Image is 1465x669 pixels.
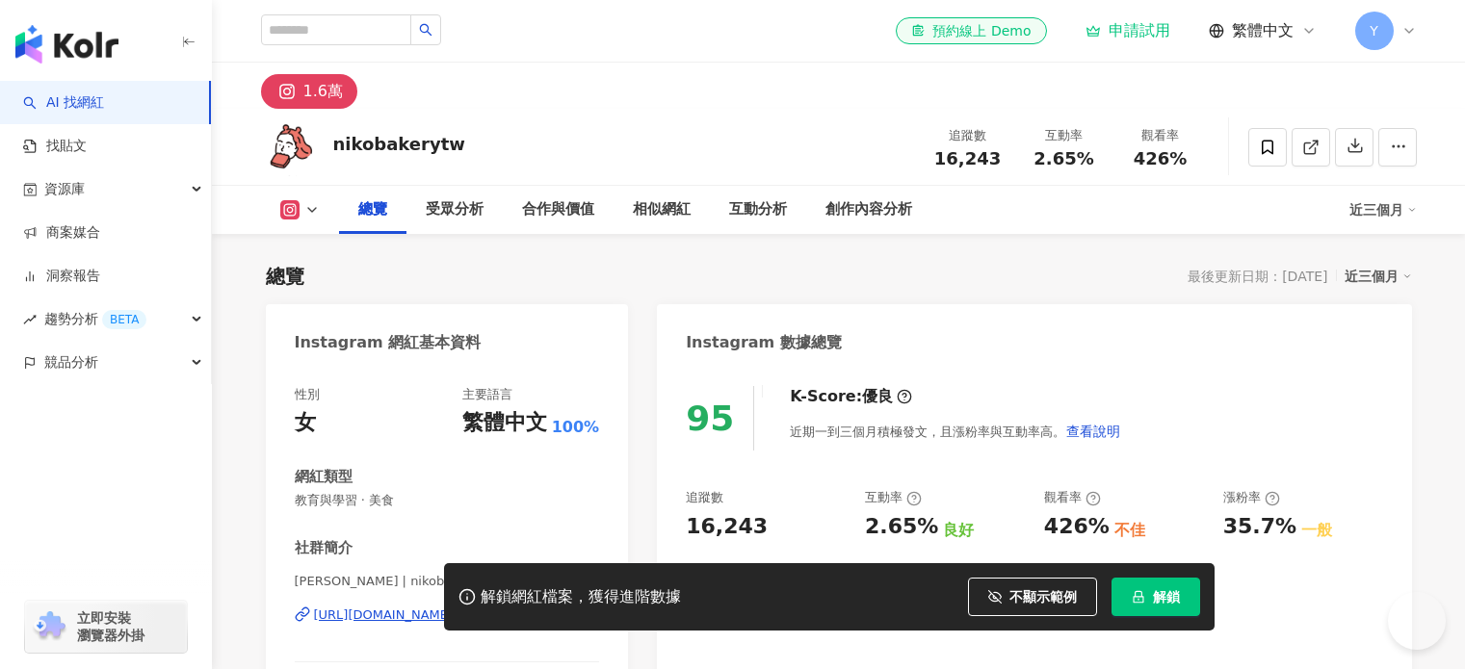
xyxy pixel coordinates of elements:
div: 追蹤數 [686,489,723,506]
div: 一般 [1301,520,1332,541]
img: logo [15,25,118,64]
span: 426% [1134,149,1188,168]
div: 解鎖網紅檔案，獲得進階數據 [481,587,681,607]
img: KOL Avatar [261,118,319,176]
div: nikobakerytw [333,132,465,156]
div: 426% [1044,512,1110,542]
span: 100% [552,417,599,438]
span: lock [1132,590,1145,604]
button: 不顯示範例 [968,578,1097,616]
div: 近三個月 [1345,264,1412,289]
span: 教育與學習 · 美食 [295,492,600,509]
a: 商案媒合 [23,223,100,243]
button: 解鎖 [1112,578,1200,616]
div: 35.7% [1223,512,1296,542]
div: 社群簡介 [295,538,353,558]
div: 互動分析 [729,198,787,221]
span: 解鎖 [1153,589,1180,605]
div: 1.6萬 [303,78,343,105]
button: 1.6萬 [261,74,357,109]
div: 性別 [295,386,320,403]
div: 2.65% [865,512,938,542]
div: 良好 [943,520,974,541]
span: 查看說明 [1066,424,1120,439]
div: 女 [295,408,316,438]
div: 近三個月 [1349,194,1417,225]
div: 主要語言 [462,386,512,403]
span: 不顯示範例 [1009,589,1077,605]
span: 2.65% [1033,149,1093,168]
div: BETA [102,310,146,329]
span: 資源庫 [44,167,85,211]
a: 申請試用 [1086,21,1170,40]
div: 優良 [862,386,893,407]
div: 觀看率 [1124,126,1197,145]
div: 不佳 [1114,520,1145,541]
div: 受眾分析 [426,198,484,221]
div: 互動率 [1028,126,1101,145]
div: 漲粉率 [1223,489,1280,506]
div: 預約線上 Demo [911,21,1031,40]
span: 趨勢分析 [44,297,146,341]
a: 洞察報告 [23,267,100,286]
span: search [419,23,432,37]
span: 立即安裝 瀏覽器外掛 [77,609,144,644]
a: 找貼文 [23,137,87,156]
img: chrome extension [31,611,68,642]
span: 競品分析 [44,341,98,384]
button: 查看說明 [1065,412,1121,450]
div: 網紅類型 [295,467,353,487]
div: 合作與價值 [522,198,594,221]
span: rise [23,313,37,326]
div: K-Score : [790,386,912,407]
a: searchAI 找網紅 [23,93,104,113]
div: 創作內容分析 [825,198,912,221]
div: 總覽 [358,198,387,221]
div: 繁體中文 [462,408,547,438]
div: Instagram 數據總覽 [686,332,842,353]
div: 追蹤數 [931,126,1005,145]
span: Y [1370,20,1378,41]
span: 16,243 [934,148,1001,168]
a: chrome extension立即安裝 瀏覽器外掛 [25,601,187,653]
div: 95 [686,399,734,438]
div: Instagram 網紅基本資料 [295,332,482,353]
div: 相似網紅 [633,198,691,221]
div: 近期一到三個月積極發文，且漲粉率與互動率高。 [790,412,1121,450]
div: 最後更新日期：[DATE] [1188,269,1327,284]
a: 預約線上 Demo [896,17,1046,44]
div: 互動率 [865,489,922,506]
span: 繁體中文 [1232,20,1294,41]
div: 16,243 [686,512,768,542]
div: 觀看率 [1044,489,1101,506]
div: 總覽 [266,263,304,290]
